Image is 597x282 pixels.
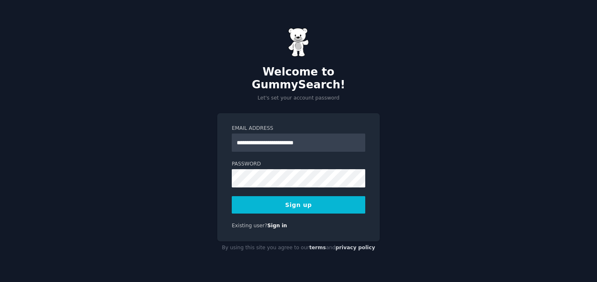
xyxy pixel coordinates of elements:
[217,241,380,255] div: By using this site you agree to our and
[335,245,375,250] a: privacy policy
[232,223,267,229] span: Existing user?
[288,28,309,57] img: Gummy Bear
[232,196,365,214] button: Sign up
[232,160,365,168] label: Password
[217,95,380,102] p: Let's set your account password
[232,125,365,132] label: Email Address
[309,245,326,250] a: terms
[217,66,380,92] h2: Welcome to GummySearch!
[267,223,287,229] a: Sign in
